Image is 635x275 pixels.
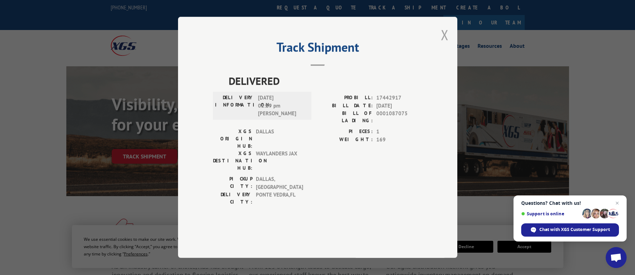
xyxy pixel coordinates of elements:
div: Open chat [606,247,627,268]
span: DALLAS , [GEOGRAPHIC_DATA] [256,176,303,191]
label: XGS DESTINATION HUB: [213,150,252,172]
label: DELIVERY CITY: [213,191,252,206]
span: [DATE] [376,102,422,110]
label: WEIGHT: [318,136,373,144]
label: PROBILL: [318,94,373,102]
h2: Track Shipment [213,42,422,55]
span: DALLAS [256,128,303,150]
label: BILL OF LADING: [318,110,373,125]
span: Support is online [521,211,580,216]
div: Chat with XGS Customer Support [521,223,619,237]
span: 1 [376,128,422,136]
span: [DATE] 02:29 pm [PERSON_NAME] [258,94,305,118]
span: DELIVERED [229,73,422,89]
button: Close modal [441,25,449,44]
span: WAYLANDERS JAX [256,150,303,172]
span: Chat with XGS Customer Support [539,226,610,233]
label: PICKUP CITY: [213,176,252,191]
span: PONTE VEDRA , FL [256,191,303,206]
span: Questions? Chat with us! [521,200,619,206]
span: 17442917 [376,94,422,102]
label: PIECES: [318,128,373,136]
label: BILL DATE: [318,102,373,110]
span: 169 [376,136,422,144]
label: XGS ORIGIN HUB: [213,128,252,150]
label: DELIVERY INFORMATION: [215,94,254,118]
span: Close chat [613,199,621,207]
span: 0001087075 [376,110,422,125]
